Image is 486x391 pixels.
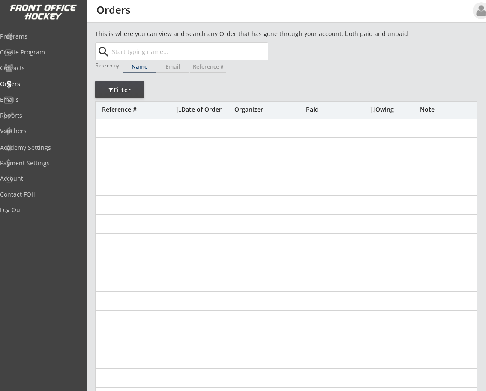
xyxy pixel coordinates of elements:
div: Filter [95,86,144,94]
div: Reference # [190,64,226,69]
div: Note [420,107,477,113]
div: Name [123,64,156,69]
button: search [96,45,111,59]
input: Start typing name... [110,43,268,60]
div: Date of Order [176,107,232,113]
div: This is where you can view and search any Order that has gone through your account, both paid and... [95,30,429,38]
div: Organizer [234,107,304,113]
div: Search by [96,63,120,68]
div: Reference # [102,107,172,113]
div: Paid [306,107,347,113]
div: Owing [370,107,420,113]
div: Email [156,64,189,69]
